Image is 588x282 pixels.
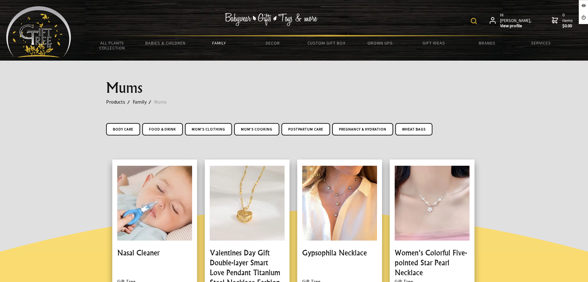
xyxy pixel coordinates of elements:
[353,36,407,49] a: Grown Ups
[234,123,279,135] a: Mom's Cooking
[300,36,353,49] a: Custom Gift Box
[106,80,482,95] h1: Mums
[106,98,133,106] a: Products
[139,36,192,49] a: Babies & Children
[225,13,317,26] img: Babywear - Gifts - Toys & more
[490,12,532,29] a: Hi [PERSON_NAME],View profile
[85,36,139,54] a: All Plants Collection
[281,123,330,135] a: Postpartum Care
[562,12,574,29] span: 0 items
[106,123,140,135] a: Body Care
[6,6,71,58] img: Babyware - Gifts - Toys and more...
[407,36,460,49] a: Gift Ideas
[133,98,154,106] a: Family
[154,98,174,106] a: Mums
[395,123,432,135] a: Wheat Bags
[471,18,477,24] img: product search
[562,23,574,29] strong: $0.00
[332,123,393,135] a: Pregnancy & Hydration
[185,123,232,135] a: Mom's Clothing
[552,12,574,29] a: 0 items$0.00
[500,12,532,29] span: Hi [PERSON_NAME],
[246,36,299,49] a: Decor
[142,123,183,135] a: Food & Drink
[192,36,246,49] a: Family
[500,23,532,29] strong: View profile
[461,36,514,49] a: Brands
[514,36,568,49] a: Services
